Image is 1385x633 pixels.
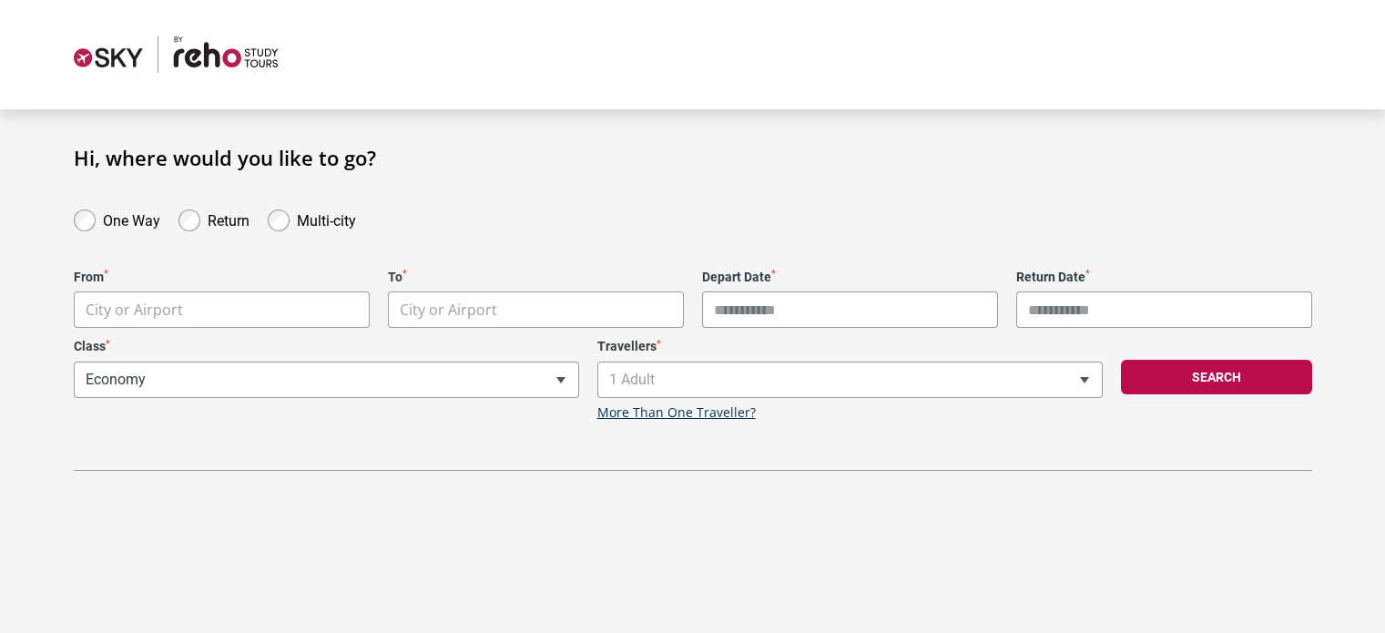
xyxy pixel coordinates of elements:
span: City or Airport [75,292,369,328]
span: 1 Adult [597,362,1103,398]
label: Multi-city [297,208,356,230]
label: Return [208,208,250,230]
label: Class [74,339,579,354]
label: Travellers [597,339,1103,354]
a: More Than One Traveller? [597,405,756,421]
label: Depart Date [702,270,998,285]
label: One Way [103,208,160,230]
span: City or Airport [86,300,183,320]
span: Economy [75,362,578,397]
span: City or Airport [389,292,683,328]
span: 1 Adult [598,362,1102,397]
h1: Hi, where would you like to go? [74,146,1312,169]
label: Return Date [1016,270,1312,285]
span: City or Airport [400,300,497,320]
span: Economy [74,362,579,398]
span: City or Airport [388,291,684,328]
label: To [388,270,684,285]
span: City or Airport [74,291,370,328]
button: Search [1121,360,1312,394]
label: From [74,270,370,285]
